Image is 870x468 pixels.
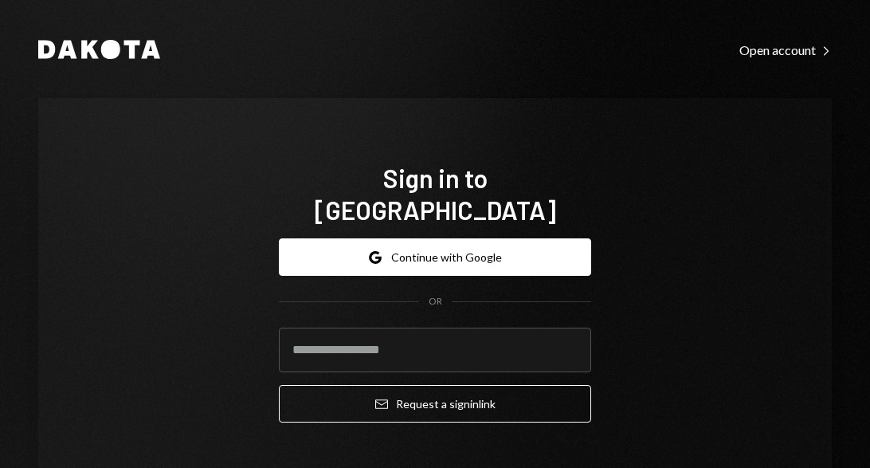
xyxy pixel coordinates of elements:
div: OR [429,295,442,309]
div: Open account [739,42,832,58]
button: Request a signinlink [279,385,591,423]
button: Continue with Google [279,238,591,276]
a: Open account [739,41,832,58]
h1: Sign in to [GEOGRAPHIC_DATA] [279,162,591,226]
